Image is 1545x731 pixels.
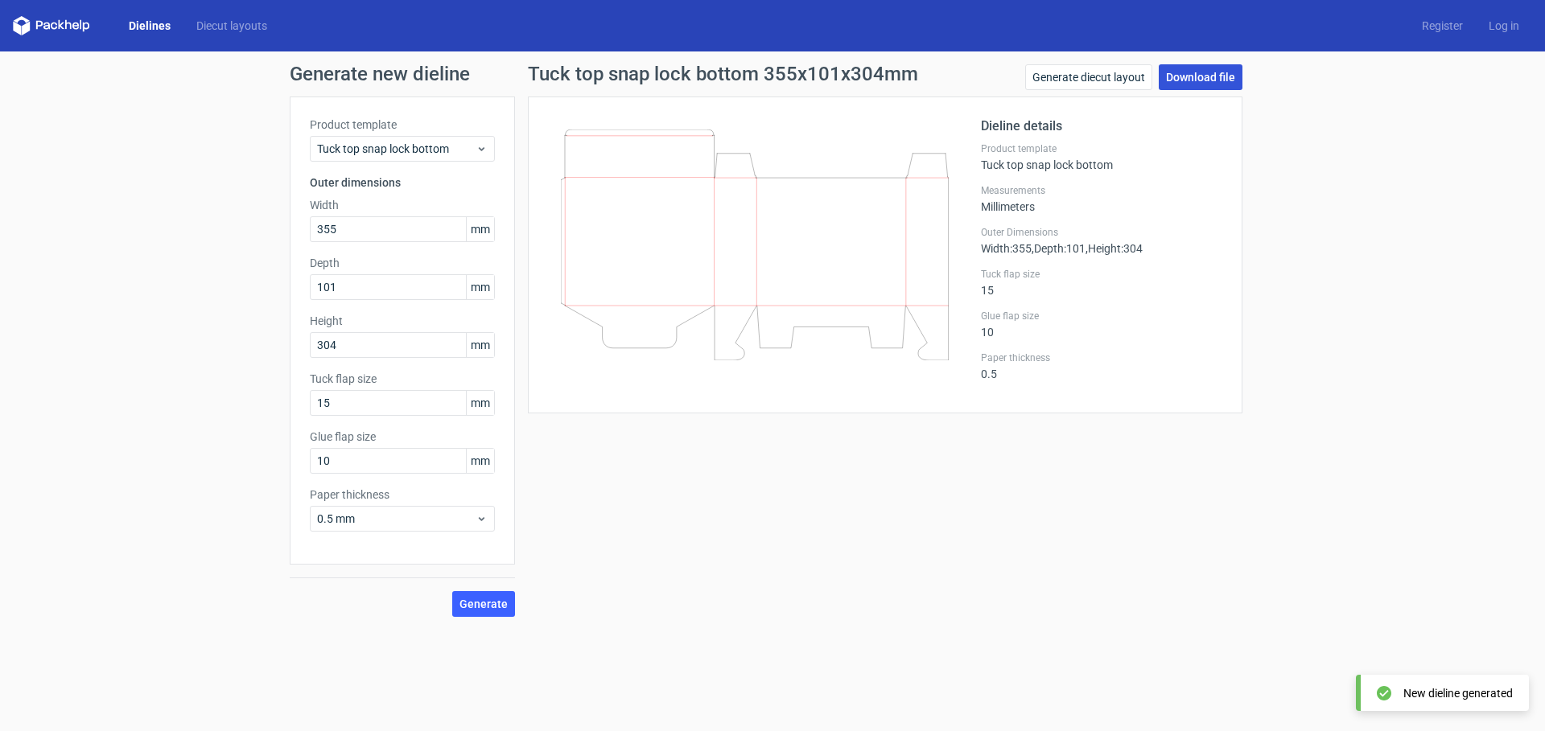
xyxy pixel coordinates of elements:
label: Product template [310,117,495,133]
label: Paper thickness [310,487,495,503]
span: mm [466,391,494,415]
div: Tuck top snap lock bottom [981,142,1222,171]
div: 10 [981,310,1222,339]
label: Height [310,313,495,329]
h2: Dieline details [981,117,1222,136]
span: mm [466,217,494,241]
span: mm [466,449,494,473]
div: New dieline generated [1403,685,1513,701]
span: , Height : 304 [1086,242,1143,255]
label: Glue flap size [981,310,1222,322]
span: Generate [459,598,508,610]
label: Paper thickness [981,351,1222,364]
div: 15 [981,268,1222,297]
label: Tuck flap size [981,268,1222,281]
div: 0.5 [981,351,1222,380]
h3: Outer dimensions [310,175,495,191]
a: Log in [1476,18,1532,34]
a: Register [1409,18,1476,34]
span: Tuck top snap lock bottom [317,141,476,157]
span: , Depth : 101 [1032,242,1086,255]
label: Outer Dimensions [981,226,1222,239]
span: mm [466,275,494,299]
label: Width [310,197,495,213]
label: Measurements [981,184,1222,197]
span: Width : 355 [981,242,1032,255]
a: Generate diecut layout [1025,64,1152,90]
label: Tuck flap size [310,371,495,387]
h1: Generate new dieline [290,64,1255,84]
a: Diecut layouts [183,18,280,34]
span: mm [466,333,494,357]
div: Millimeters [981,184,1222,213]
label: Product template [981,142,1222,155]
a: Download file [1159,64,1242,90]
h1: Tuck top snap lock bottom 355x101x304mm [528,64,918,84]
label: Glue flap size [310,429,495,445]
label: Depth [310,255,495,271]
a: Dielines [116,18,183,34]
button: Generate [452,591,515,617]
span: 0.5 mm [317,511,476,527]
